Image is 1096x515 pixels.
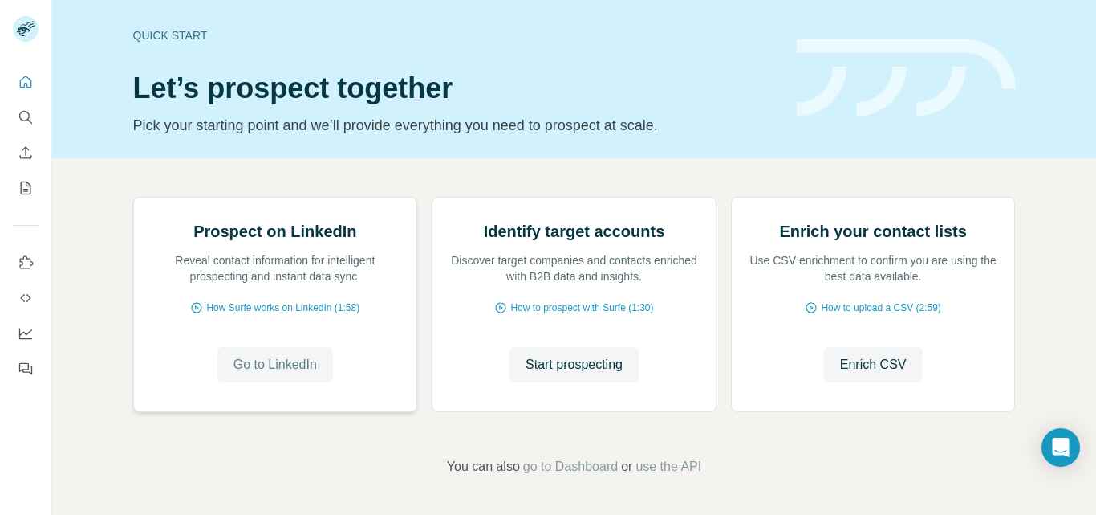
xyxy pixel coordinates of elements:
[840,355,907,374] span: Enrich CSV
[447,457,520,476] span: You can also
[523,457,618,476] button: go to Dashboard
[217,347,333,382] button: Go to LinkedIn
[13,319,39,348] button: Dashboard
[748,252,999,284] p: Use CSV enrichment to confirm you are using the best data available.
[150,252,401,284] p: Reveal contact information for intelligent prospecting and instant data sync.
[635,457,701,476] button: use the API
[797,39,1016,117] img: banner
[233,355,317,374] span: Go to LinkedIn
[13,67,39,96] button: Quick start
[13,248,39,277] button: Use Surfe on LinkedIn
[133,72,777,104] h1: Let’s prospect together
[133,27,777,43] div: Quick start
[13,284,39,313] button: Use Surfe API
[510,300,653,315] span: How to prospect with Surfe (1:30)
[13,103,39,132] button: Search
[133,114,777,137] p: Pick your starting point and we’ll provide everything you need to prospect at scale.
[526,355,623,374] span: Start prospecting
[13,138,39,167] button: Enrich CSV
[1041,428,1080,467] div: Open Intercom Messenger
[821,300,940,315] span: How to upload a CSV (2:59)
[206,300,359,315] span: How Surfe works on LinkedIn (1:58)
[824,347,923,382] button: Enrich CSV
[193,220,356,243] h2: Prospect on LinkedIn
[509,347,639,382] button: Start prospecting
[621,457,632,476] span: or
[484,220,665,243] h2: Identify target accounts
[449,252,700,284] p: Discover target companies and contacts enriched with B2B data and insights.
[779,220,966,243] h2: Enrich your contact lists
[13,354,39,383] button: Feedback
[13,174,39,202] button: My lists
